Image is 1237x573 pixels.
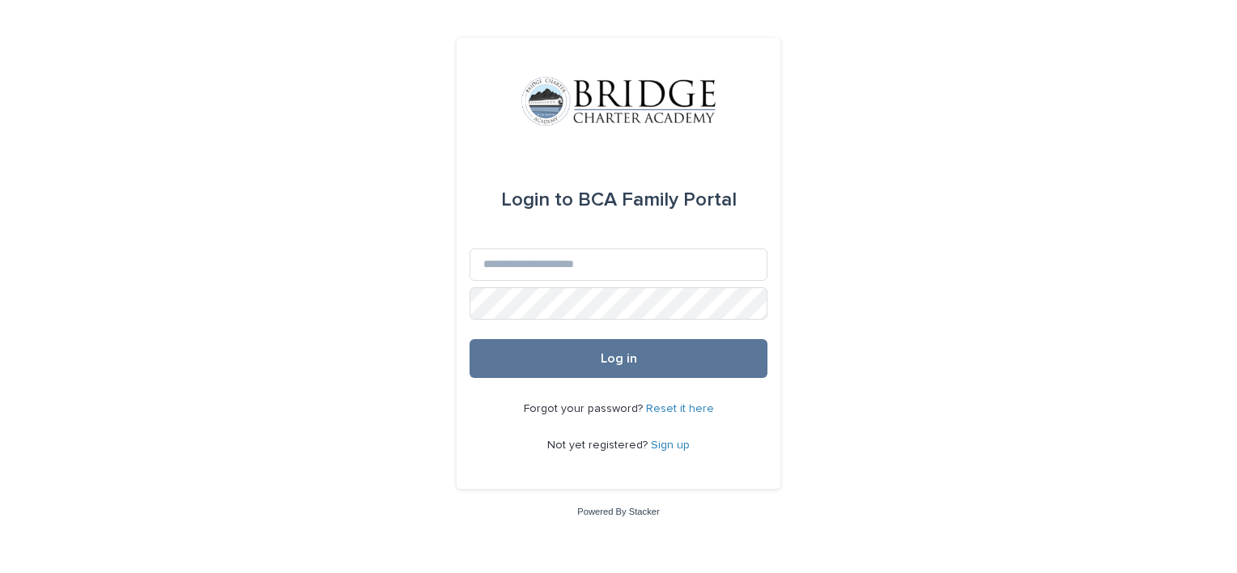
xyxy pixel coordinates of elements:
span: Forgot your password? [524,403,646,414]
img: V1C1m3IdTEidaUdm9Hs0 [521,77,716,125]
a: Powered By Stacker [577,507,659,516]
span: Log in [601,352,637,365]
a: Sign up [651,439,690,451]
span: Not yet registered? [547,439,651,451]
span: Login to [501,190,573,210]
a: Reset it here [646,403,714,414]
div: BCA Family Portal [501,177,737,223]
button: Log in [470,339,767,378]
